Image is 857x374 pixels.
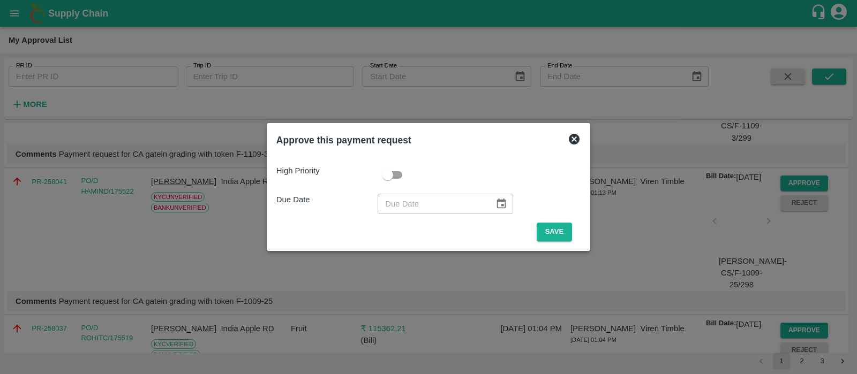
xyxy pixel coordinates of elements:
[276,135,411,146] b: Approve this payment request
[491,194,512,214] button: Choose date
[378,194,487,214] input: Due Date
[537,223,572,241] button: Save
[276,194,378,205] p: Due Date
[276,165,378,177] p: High Priority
